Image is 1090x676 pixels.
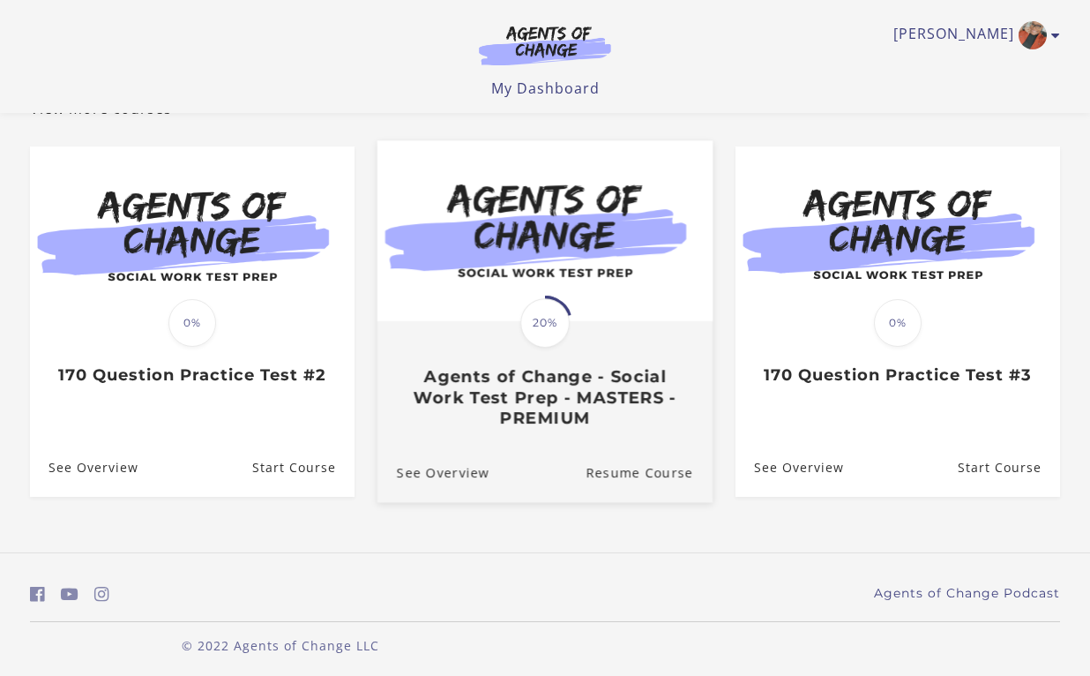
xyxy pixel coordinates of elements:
a: Agents of Change - Social Work Test Prep - MASTERS - PREMIUM: Resume Course [586,442,713,501]
a: 170 Question Practice Test #3: Resume Course [958,439,1060,496]
i: https://www.facebook.com/groups/aswbtestprep (Open in a new window) [30,586,45,603]
i: https://www.youtube.com/c/AgentsofChangeTestPrepbyMeaganMitchell (Open in a new window) [61,586,78,603]
span: 0% [168,299,216,347]
img: Agents of Change Logo [460,25,630,65]
i: https://www.instagram.com/agentsofchangeprep/ (Open in a new window) [94,586,109,603]
a: 170 Question Practice Test #3: See Overview [735,439,844,496]
p: © 2022 Agents of Change LLC [30,636,531,655]
span: 0% [874,299,922,347]
a: https://www.instagram.com/agentsofchangeprep/ (Open in a new window) [94,582,109,607]
a: 170 Question Practice Test #2: Resume Course [252,439,355,496]
a: 170 Question Practice Test #2: See Overview [30,439,138,496]
a: Agents of Change - Social Work Test Prep - MASTERS - PREMIUM: See Overview [377,442,489,501]
h3: Agents of Change - Social Work Test Prep - MASTERS - PREMIUM [397,366,693,428]
a: My Dashboard [491,79,600,98]
span: 20% [520,298,570,348]
h3: 170 Question Practice Test #3 [754,365,1041,386]
a: https://www.facebook.com/groups/aswbtestprep (Open in a new window) [30,582,45,607]
a: Toggle menu [893,21,1051,49]
h3: 170 Question Practice Test #2 [49,365,335,386]
a: https://www.youtube.com/c/AgentsofChangeTestPrepbyMeaganMitchell (Open in a new window) [61,582,78,607]
a: Agents of Change Podcast [874,584,1060,603]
